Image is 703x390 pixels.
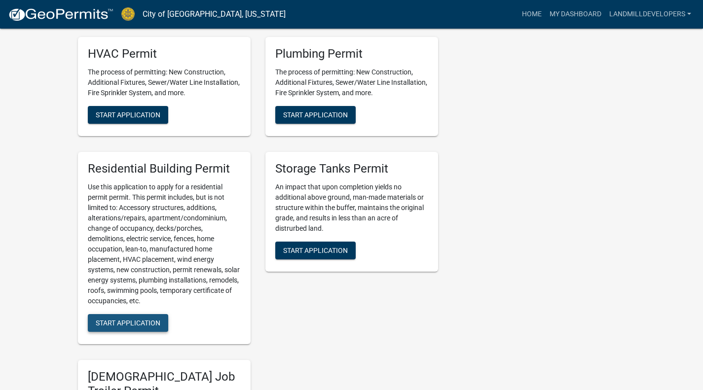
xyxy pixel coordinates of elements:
img: City of Jeffersonville, Indiana [121,7,135,21]
button: Start Application [275,242,356,259]
p: The process of permitting: New Construction, Additional Fixtures, Sewer/Water Line Installation, ... [88,67,241,98]
a: City of [GEOGRAPHIC_DATA], [US_STATE] [143,6,286,23]
span: Start Application [96,319,160,327]
span: Start Application [283,111,348,119]
h5: HVAC Permit [88,47,241,61]
a: My Dashboard [546,5,605,24]
button: Start Application [275,106,356,124]
span: Start Application [96,111,160,119]
p: The process of permitting: New Construction, Additional Fixtures, Sewer/Water Line Installation, ... [275,67,428,98]
span: Start Application [283,247,348,254]
a: landmilldevelopers [605,5,695,24]
p: Use this application to apply for a residential permit permit. This permit includes, but is not l... [88,182,241,306]
h5: Residential Building Permit [88,162,241,176]
h5: Plumbing Permit [275,47,428,61]
h5: Storage Tanks Permit [275,162,428,176]
p: An impact that upon completion yields no additional above ground, man-made materials or structure... [275,182,428,234]
button: Start Application [88,314,168,332]
button: Start Application [88,106,168,124]
a: Home [518,5,546,24]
